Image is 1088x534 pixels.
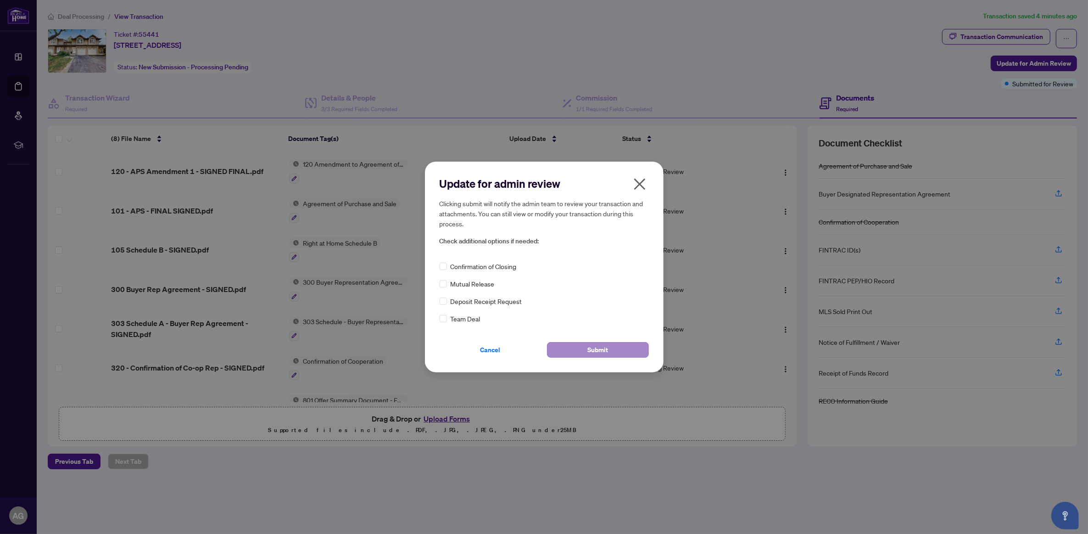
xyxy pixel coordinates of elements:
[632,177,647,191] span: close
[440,342,541,358] button: Cancel
[451,314,480,324] span: Team Deal
[547,342,649,358] button: Submit
[451,261,517,271] span: Confirmation of Closing
[440,236,649,247] span: Check additional options if needed:
[480,343,501,357] span: Cancel
[1051,502,1079,529] button: Open asap
[451,279,495,289] span: Mutual Release
[440,198,649,229] h5: Clicking submit will notify the admin team to review your transaction and attachments. You can st...
[587,343,608,357] span: Submit
[440,176,649,191] h2: Update for admin review
[451,296,522,306] span: Deposit Receipt Request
